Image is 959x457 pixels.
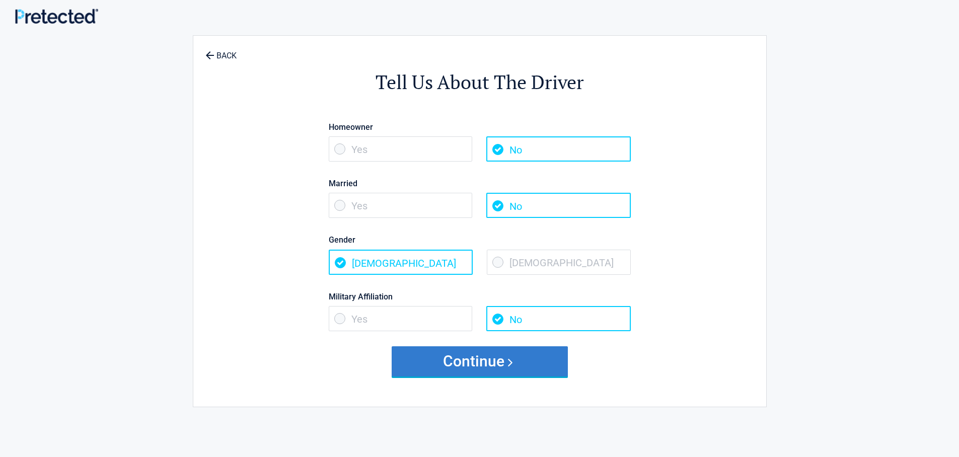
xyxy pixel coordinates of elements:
[329,306,473,331] span: Yes
[486,306,630,331] span: No
[203,42,239,60] a: BACK
[392,346,568,376] button: Continue
[486,193,630,218] span: No
[487,250,631,275] span: [DEMOGRAPHIC_DATA]
[329,177,631,190] label: Married
[329,250,473,275] span: [DEMOGRAPHIC_DATA]
[329,193,473,218] span: Yes
[249,69,711,95] h2: Tell Us About The Driver
[329,290,631,303] label: Military Affiliation
[486,136,630,162] span: No
[329,233,631,247] label: Gender
[329,120,631,134] label: Homeowner
[329,136,473,162] span: Yes
[15,9,98,24] img: Main Logo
